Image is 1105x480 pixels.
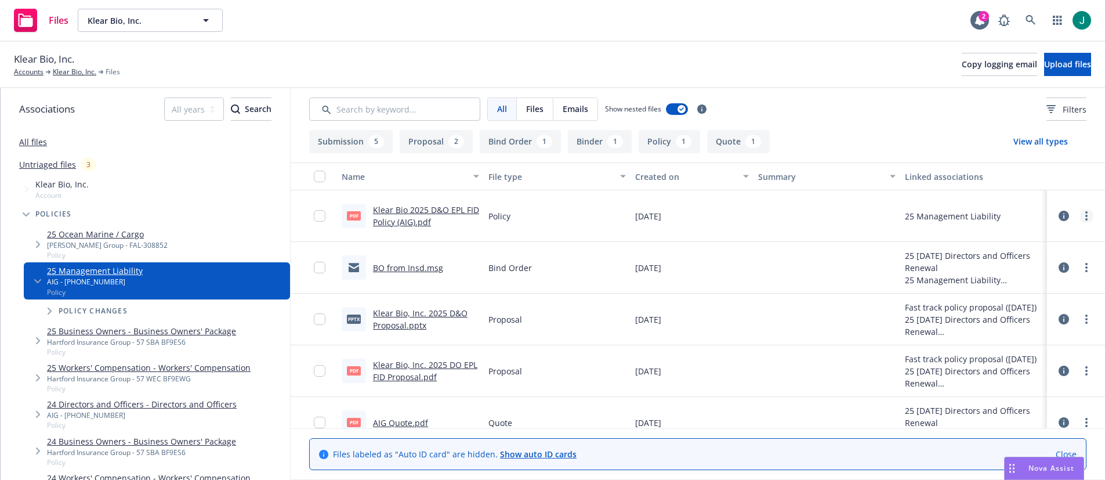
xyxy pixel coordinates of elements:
div: [PERSON_NAME] Group - FAL-308852 [47,240,168,250]
div: 1 [676,135,691,148]
span: pdf [347,211,361,220]
span: [DATE] [635,313,661,326]
div: 25 [DATE] Directors and Officers Renewal [905,365,1042,389]
a: Klear Bio, Inc. 2025 D&O Proposal.pptx [373,308,468,331]
span: Policy [47,287,143,297]
button: Created on [631,163,753,190]
button: Linked associations [900,163,1047,190]
button: Name [337,163,484,190]
span: Files labeled as "Auto ID card" are hidden. [333,448,577,460]
span: Policy [47,457,236,467]
span: Policy [488,210,510,222]
img: photo [1073,11,1091,30]
span: pptx [347,315,361,323]
a: more [1079,261,1093,275]
span: Nova Assist [1028,463,1074,473]
button: Filters [1046,98,1086,121]
div: Created on [635,171,736,183]
a: 25 Workers' Compensation - Workers' Compensation [47,362,251,374]
span: Policy [47,384,251,394]
div: 2 [979,11,989,21]
span: Policy [47,420,237,430]
span: Associations [19,102,75,117]
span: Klear Bio, Inc. [88,15,188,27]
a: Search [1019,9,1042,32]
a: 25 Ocean Marine / Cargo [47,228,168,240]
a: Close [1056,448,1077,460]
span: Policy changes [59,308,128,315]
button: Submission [309,130,393,153]
span: Show nested files [605,104,661,114]
div: Fast track policy proposal ([DATE]) [905,301,1042,313]
button: View all types [995,130,1086,153]
span: Files [526,103,544,115]
a: Klear Bio, Inc. [53,67,96,77]
div: AIG - [PHONE_NUMBER] [47,277,143,287]
span: Policies [35,211,72,218]
a: Switch app [1046,9,1069,32]
button: Summary [753,163,900,190]
button: Nova Assist [1004,457,1084,480]
a: Report a Bug [992,9,1016,32]
div: Summary [758,171,883,183]
button: Upload files [1044,53,1091,76]
div: 2 [448,135,464,148]
div: 1 [607,135,623,148]
a: more [1079,312,1093,326]
div: 25 [DATE] Directors and Officers Renewal [905,405,1042,429]
div: Hartford Insurance Group - 57 SBA BF9ES6 [47,447,236,457]
span: Files [106,67,120,77]
input: Select all [314,171,325,182]
div: 3 [81,158,96,171]
span: Proposal [488,313,522,326]
input: Toggle Row Selected [314,210,325,222]
div: 25 [DATE] Directors and Officers Renewal [905,313,1042,338]
div: Name [342,171,466,183]
input: Toggle Row Selected [314,365,325,377]
a: Accounts [14,67,44,77]
span: Policy [47,250,168,260]
span: [DATE] [635,210,661,222]
div: 1 [537,135,552,148]
button: Quote [707,130,770,153]
button: Binder [568,130,632,153]
a: Klear Bio 2025 D&O EPL FID Policy (AIG).pdf [373,204,479,228]
span: Files [49,16,68,25]
a: 25 Business Owners - Business Owners' Package [47,325,236,337]
span: Klear Bio, Inc. [35,178,89,190]
input: Toggle Row Selected [314,417,325,428]
button: Klear Bio, Inc. [78,9,223,32]
input: Search by keyword... [309,98,480,121]
div: 1 [745,135,761,148]
a: more [1079,416,1093,430]
span: Filters [1046,103,1086,116]
button: Bind Order [480,130,561,153]
button: Copy logging email [962,53,1037,76]
div: Linked associations [905,171,1042,183]
a: Files [9,4,73,37]
div: Fast track policy proposal ([DATE]) [905,353,1042,365]
span: Upload files [1044,59,1091,70]
span: pdf [347,418,361,427]
span: Policy [47,347,236,357]
div: File type [488,171,613,183]
a: BO from Insd.msg [373,262,443,273]
span: Filters [1063,103,1086,116]
span: Quote [488,417,512,429]
span: [DATE] [635,417,661,429]
span: pdf [347,366,361,375]
button: SearchSearch [231,98,271,121]
span: Bind Order [488,262,532,274]
input: Toggle Row Selected [314,262,325,273]
div: AIG - [PHONE_NUMBER] [47,410,237,420]
input: Toggle Row Selected [314,313,325,325]
span: Account [35,190,89,200]
span: [DATE] [635,365,661,377]
div: Search [231,98,271,120]
a: more [1079,364,1093,378]
a: Untriaged files [19,158,76,171]
span: All [497,103,507,115]
span: Copy logging email [962,59,1037,70]
button: Proposal [400,130,473,153]
a: All files [19,136,47,147]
